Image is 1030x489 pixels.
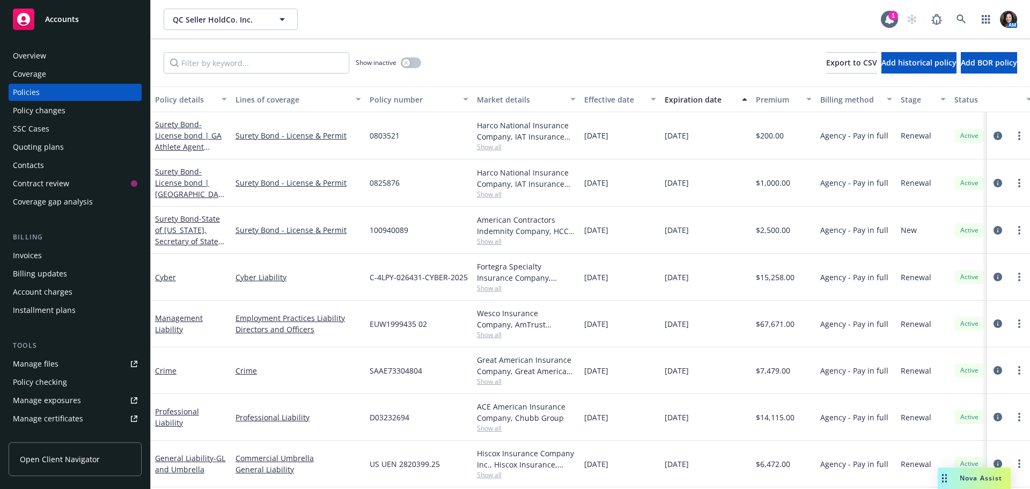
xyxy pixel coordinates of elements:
div: Manage files [13,355,58,373]
span: Show inactive [356,58,396,67]
span: Active [959,412,980,422]
a: Switch app [975,9,997,30]
span: Show all [477,142,576,151]
span: Open Client Navigator [20,454,100,465]
a: more [1013,271,1026,283]
span: [DATE] [665,318,689,330]
span: [DATE] [584,412,608,423]
span: Renewal [901,458,931,470]
a: Manage claims [9,428,142,446]
span: EUW1999435 02 [370,318,427,330]
button: Lines of coverage [231,86,365,112]
a: circleInformation [991,271,1004,283]
div: American Contractors Indemnity Company, HCC Surety [477,214,576,237]
span: $2,500.00 [756,224,790,236]
div: Drag to move [938,468,951,489]
a: Coverage [9,65,142,83]
span: Renewal [901,272,931,283]
span: [DATE] [584,224,608,236]
span: Nova Assist [960,473,1002,483]
button: Policy number [365,86,473,112]
span: Show all [477,470,576,479]
a: Contacts [9,157,142,174]
span: Show all [477,424,576,433]
span: [DATE] [584,177,608,188]
a: Start snowing [901,9,923,30]
div: Contacts [13,157,44,174]
span: Show all [477,330,576,339]
a: Policy checking [9,374,142,391]
a: Surety Bond - License & Permit [236,224,361,236]
a: Surety Bond [155,214,224,280]
span: [DATE] [665,272,689,283]
div: Policy details [155,94,215,105]
div: Billing method [820,94,880,105]
a: circleInformation [991,129,1004,142]
button: Export to CSV [826,52,877,74]
div: Market details [477,94,564,105]
div: Quoting plans [13,138,64,156]
span: 0825876 [370,177,400,188]
span: C-4LPY-026431-CYBER-2025 [370,272,468,283]
a: more [1013,129,1026,142]
div: Coverage gap analysis [13,193,93,210]
div: 1 [888,11,898,20]
span: Active [959,131,980,141]
div: Expiration date [665,94,735,105]
span: [DATE] [665,458,689,470]
div: Policy checking [13,374,67,391]
span: [DATE] [665,224,689,236]
a: Crime [236,365,361,376]
a: circleInformation [991,457,1004,470]
div: Policies [13,84,40,101]
a: more [1013,364,1026,377]
div: Overview [13,47,46,64]
a: more [1013,224,1026,237]
a: Invoices [9,247,142,264]
div: Manage exposures [13,392,81,409]
div: Policy number [370,94,457,105]
div: Effective date [584,94,644,105]
a: Report a Bug [926,9,947,30]
img: photo [1000,11,1017,28]
a: Manage exposures [9,392,142,409]
div: Lines of coverage [236,94,349,105]
span: Agency - Pay in full [820,224,888,236]
a: Commercial Umbrella [236,452,361,464]
input: Filter by keyword... [164,52,349,74]
span: [DATE] [584,365,608,376]
span: Agency - Pay in full [820,318,888,330]
a: General Liability [155,453,225,475]
div: Premium [756,94,800,105]
span: $15,258.00 [756,272,794,283]
span: Active [959,178,980,188]
span: Agency - Pay in full [820,412,888,423]
span: Agency - Pay in full [820,458,888,470]
a: Management Liability [155,313,203,334]
span: Active [959,366,980,375]
button: Nova Assist [938,468,1011,489]
span: New [901,224,917,236]
a: Contract review [9,175,142,192]
a: Policy changes [9,102,142,119]
button: Policy details [151,86,231,112]
span: - License bond | [GEOGRAPHIC_DATA] Athlete Agent Bond [155,166,224,222]
span: $6,472.00 [756,458,790,470]
a: more [1013,457,1026,470]
a: Manage certificates [9,410,142,427]
a: circleInformation [991,177,1004,189]
span: Active [959,225,980,235]
a: Overview [9,47,142,64]
span: Show all [477,189,576,199]
div: Installment plans [13,302,76,319]
button: Add BOR policy [961,52,1017,74]
div: Manage certificates [13,410,83,427]
span: $7,479.00 [756,365,790,376]
span: Renewal [901,318,931,330]
a: Installment plans [9,302,142,319]
a: Accounts [9,4,142,34]
button: Effective date [580,86,660,112]
span: Agency - Pay in full [820,365,888,376]
div: Hiscox Insurance Company Inc., Hiscox Insurance, Take1 Insurance [477,448,576,470]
